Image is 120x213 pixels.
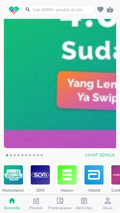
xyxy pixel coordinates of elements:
[29,186,51,196] p: SDM
[9,6,19,15] img: logo_swiperx_s.bd005f3b.svg
[4,164,23,186] img: Multivitamin Sale ✨
[24,195,48,213] button: Produk
[4,206,20,211] span: Beranda
[38,153,45,159] button: 10
[72,195,96,213] button: Aktivitas
[56,186,78,196] p: Haleon
[15,153,22,159] button: 4
[76,206,92,211] span: Aktivitas
[58,164,77,186] img: Haleon
[31,153,37,159] button: 8
[27,153,33,159] button: 7
[31,164,50,186] img: SDM
[83,150,116,162] button: Lihat Semua
[29,206,43,211] span: Produk
[32,6,94,13] input: Cari 4000+ produk di sini
[35,153,41,159] button: 9
[8,153,14,159] button: 2
[96,195,120,213] button: Akun
[3,186,24,196] p: Multivitamin Sale ✨
[23,153,29,159] button: 6
[83,186,105,196] p: Abbott
[84,164,104,186] img: Abbott
[48,206,72,211] span: Pembayaran
[4,153,10,159] button: 1
[19,153,26,159] button: 5
[85,152,115,160] span: Lihat Semua
[12,153,18,159] button: 3
[103,206,113,211] span: Akun
[48,195,72,213] button: Pembayaran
